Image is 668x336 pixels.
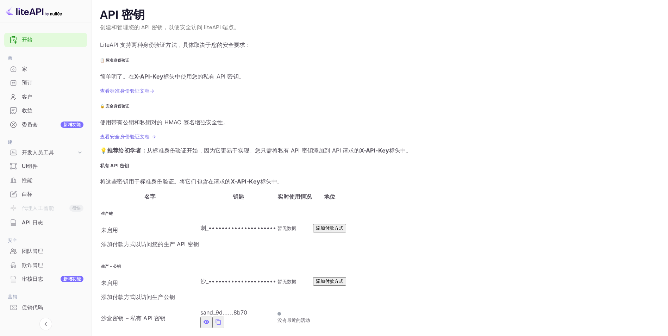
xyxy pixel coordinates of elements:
div: 白标 [4,187,87,201]
p: 使用带有公钥和私钥对的 HMAC 签名增强安全性。 [100,118,660,126]
div: 预订 [22,79,83,87]
p: LiteAPI 支持两种身份验证方法，具体取决于您的安全要求： [100,41,660,49]
strong: 推荐给初学者： [107,147,147,154]
div: 开始 [4,33,87,47]
a: 白标 [4,187,87,200]
a: 客户 [4,90,87,103]
span: 商 [4,54,87,62]
a: 欺诈管理 [4,259,87,272]
div: 团队管理 [22,247,83,255]
span: 营销 [4,293,87,301]
p: 创建和管理您的 API 密钥，以便安全访问 liteAPI 端点。 [100,24,660,32]
div: 客户 [4,90,87,104]
strong: X-API-Key [360,147,389,154]
div: 欺诈管理 [4,259,87,272]
button: 折叠导航 [39,318,52,330]
span: 暂无数据 [277,225,296,231]
a: 团队管理 [4,244,87,257]
div: 性能 [22,176,83,185]
p: 简单明了。在 标头中使用您的私有 API 密钥。 [100,72,660,81]
div: 促销代码 [22,304,83,312]
a: 预订 [4,76,87,89]
h6: 生产键 [101,211,199,217]
a: 开始 [22,36,83,44]
a: 委员会新增功能 [4,118,87,131]
font: 审核日志 [22,275,43,283]
p: API 密钥 [100,8,660,23]
strong: X-API-Key [134,73,163,80]
strong: X-API-Key [231,178,260,185]
div: 家 [22,65,83,73]
button: 添加付款方式 [313,277,346,286]
div: 欺诈管理 [22,261,83,269]
div: 新增功能 [61,276,83,282]
div: 收益 [22,107,83,115]
p: 沙_••••••••••••••••••••• [200,277,276,285]
div: 新增功能 [61,122,83,128]
div: 白标 [22,190,83,198]
button: 添加付款方式 [313,224,346,232]
h6: 🔒 安全身份验证 [100,104,660,109]
div: 预订 [4,76,87,90]
p: 刺_••••••••••••••••••••• [200,224,276,232]
div: 开发人员工具 [4,147,87,159]
a: 添加付款方式 [313,277,346,284]
p: 将这些密钥用于标准身份验证。将它们包含在请求的 标头中。 [100,177,660,186]
div: UI组件 [22,162,83,170]
p: 💡 从标准身份验证开始，因为它更易于实现。您只需将私有 API 密钥添加到 API 请求的 标头中。 [100,146,660,155]
table: 私有 API 密钥表 [100,191,347,329]
p: 添加付款方式以访问您的生产 API 密钥 [101,240,199,248]
div: 家 [4,62,87,76]
th: 地位 [313,192,347,201]
th: 钥匙 [200,192,276,201]
th: 实时使用情况 [277,192,312,201]
a: 审核日志新增功能 [4,272,87,285]
p: 添加付款方式以访问生产公钥 [101,293,199,301]
span: 暂无数据 [277,279,296,284]
a: 性能 [4,174,87,187]
font: 委员会 [22,121,38,129]
h5: 私有 API 密钥 [100,162,660,169]
div: 开发人员工具 [22,149,76,157]
div: 审核日志新增功能 [4,272,87,286]
div: 委员会新增功能 [4,118,87,132]
a: 促销代码 [4,301,87,314]
h6: 📋 标准身份验证 [100,58,660,63]
a: API 日志 [4,216,87,229]
div: 收益 [4,104,87,118]
a: 查看标准身份验证文档→ [100,88,155,94]
div: 客户 [22,93,83,101]
a: 收益 [4,104,87,117]
th: 名字 [101,192,199,201]
div: 未启用 [101,226,199,234]
a: 添加付款方式 [313,224,346,231]
a: 查看安全身份验证文档 → [100,133,156,139]
span: 安全 [4,237,87,244]
h6: 生产 – 公钥 [101,264,199,269]
img: LiteAPI 徽标 [6,6,62,17]
a: UI组件 [4,160,87,173]
div: 未启用 [101,279,199,287]
span: sand_9d......8b70 [200,309,248,316]
div: 团队管理 [4,244,87,258]
div: API 日志 [22,219,83,227]
div: UI组件 [4,160,87,173]
span: 没有最近的活动 [277,317,310,323]
span: 沙盒密钥 – 私有 API 密钥 [101,315,166,322]
a: 家 [4,62,87,75]
span: 建 [4,138,87,146]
